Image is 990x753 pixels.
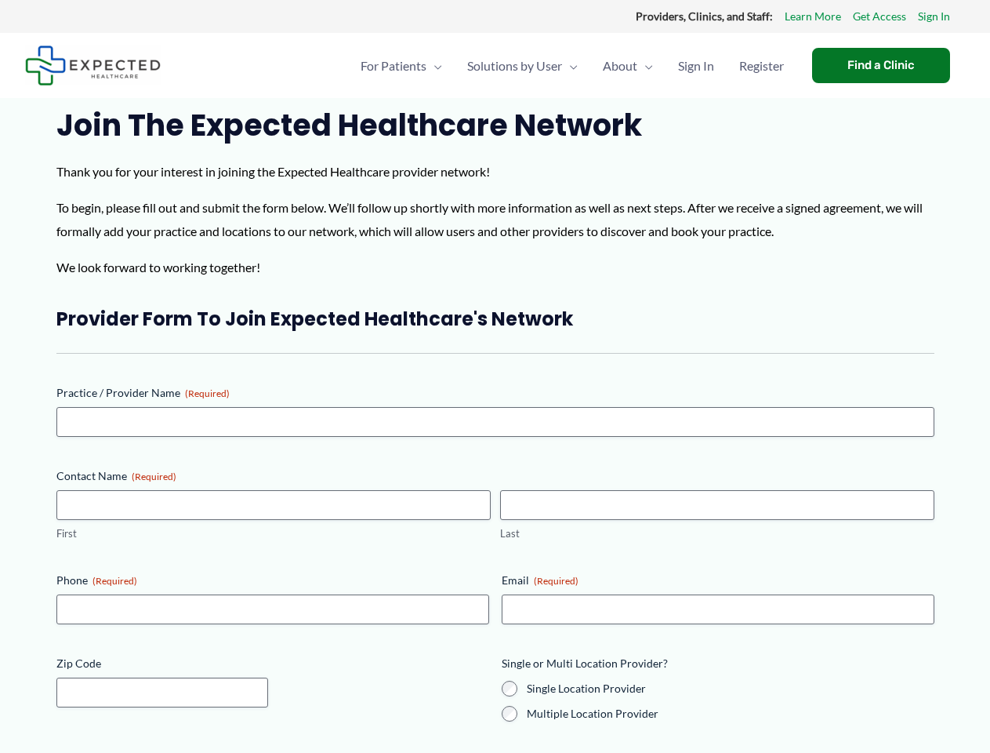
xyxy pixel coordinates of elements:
[25,45,161,85] img: Expected Healthcare Logo - side, dark font, small
[56,106,934,144] h2: Join the Expected Healthcare Network
[455,38,590,93] a: Solutions by UserMenu Toggle
[918,6,950,27] a: Sign In
[502,573,934,588] label: Email
[500,526,934,541] label: Last
[56,307,934,331] h3: Provider Form to Join Expected Healthcare's Network
[92,575,137,587] span: (Required)
[534,575,578,587] span: (Required)
[727,38,796,93] a: Register
[678,38,714,93] span: Sign In
[348,38,796,93] nav: Primary Site Navigation
[467,38,562,93] span: Solutions by User
[185,387,230,399] span: (Required)
[361,38,426,93] span: For Patients
[590,38,665,93] a: AboutMenu Toggle
[739,38,784,93] span: Register
[527,681,934,697] label: Single Location Provider
[426,38,442,93] span: Menu Toggle
[348,38,455,93] a: For PatientsMenu Toggle
[665,38,727,93] a: Sign In
[603,38,637,93] span: About
[56,526,491,541] label: First
[527,706,934,722] label: Multiple Location Provider
[56,385,934,401] label: Practice / Provider Name
[785,6,841,27] a: Learn More
[562,38,578,93] span: Menu Toggle
[56,656,101,671] legend: Zip Code
[56,468,176,484] legend: Contact Name
[56,573,489,588] label: Phone
[56,160,934,184] p: Thank you for your interest in joining the Expected Healthcare provider network!
[56,196,934,242] p: To begin, please fill out and submit the form below. We’ll follow up shortly with more informatio...
[853,6,906,27] a: Get Access
[56,256,934,279] p: We look forward to working together!
[637,38,653,93] span: Menu Toggle
[636,9,773,23] strong: Providers, Clinics, and Staff:
[132,471,176,482] span: (Required)
[812,48,950,83] a: Find a Clinic
[502,656,668,671] legend: Single or Multi Location Provider?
